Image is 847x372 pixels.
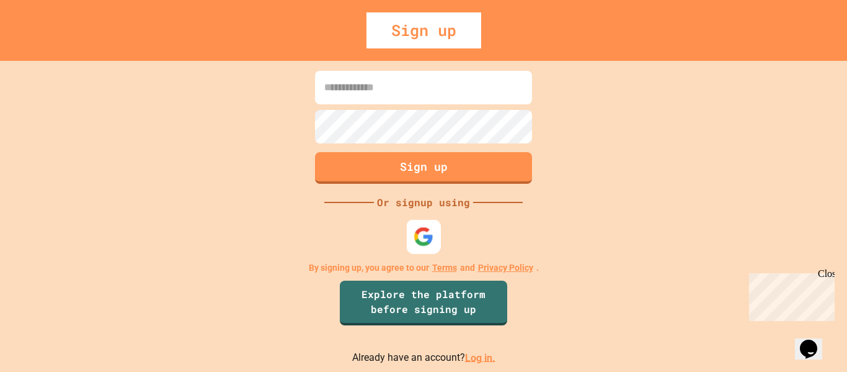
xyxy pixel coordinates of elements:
img: google-icon.svg [414,226,434,247]
a: Privacy Policy [478,261,533,274]
p: Already have an account? [352,350,495,366]
iframe: chat widget [795,322,835,360]
button: Sign up [315,152,532,184]
a: Log in. [465,352,495,363]
a: Explore the platform before signing up [340,281,507,325]
div: Or signup using [374,195,473,210]
iframe: chat widget [744,268,835,321]
div: Sign up [366,12,481,48]
div: Chat with us now!Close [5,5,86,79]
p: By signing up, you agree to our and . [309,261,539,274]
a: Terms [432,261,457,274]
